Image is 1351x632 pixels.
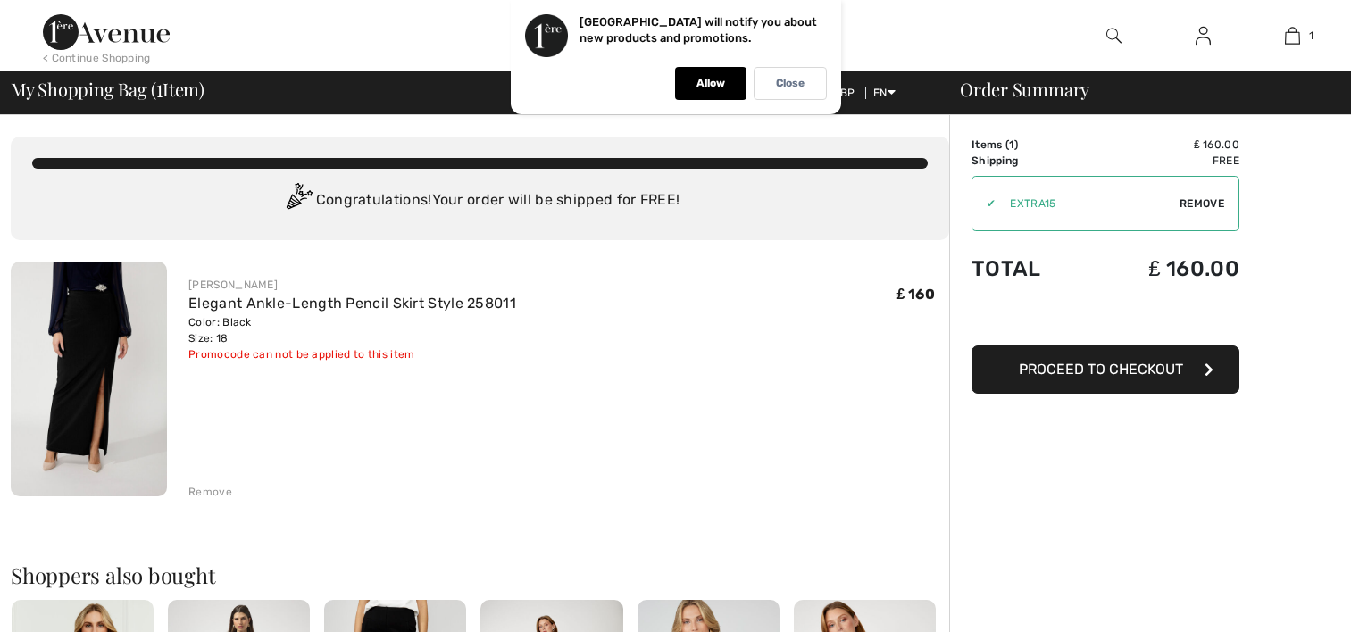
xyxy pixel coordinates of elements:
div: Promocode can not be applied to this item [188,346,516,362]
div: Congratulations! Your order will be shipped for FREE! [32,183,928,219]
input: Promo code [996,177,1180,230]
td: Shipping [972,153,1088,169]
p: [GEOGRAPHIC_DATA] will notify you about new products and promotions. [580,15,817,45]
img: Elegant Ankle-Length Pencil Skirt Style 258011 [11,262,167,496]
div: Color: Black Size: 18 [188,314,516,346]
a: 1 [1248,25,1336,46]
span: EN [873,87,896,99]
h2: Shoppers also bought [11,564,949,586]
span: ₤ 160 [897,286,935,303]
img: My Bag [1285,25,1300,46]
p: Allow [696,77,725,90]
img: My Info [1196,25,1211,46]
span: 1 [156,76,163,99]
iframe: PayPal [972,299,1239,339]
img: 1ère Avenue [43,14,170,50]
a: Elegant Ankle-Length Pencil Skirt Style 258011 [188,295,516,312]
span: Proceed to Checkout [1019,361,1183,378]
a: Sign In [1181,25,1225,47]
span: My Shopping Bag ( Item) [11,80,204,98]
div: Order Summary [938,80,1340,98]
img: Congratulation2.svg [280,183,316,219]
td: ₤ 160.00 [1088,137,1239,153]
span: 1 [1309,28,1313,44]
td: Items ( ) [972,137,1088,153]
td: Total [972,238,1088,299]
span: Remove [1180,195,1224,212]
button: Proceed to Checkout [972,345,1239,394]
div: Remove [188,484,232,500]
p: Close [776,77,805,90]
td: ₤ 160.00 [1088,238,1239,299]
td: Free [1088,153,1239,169]
div: < Continue Shopping [43,50,151,66]
div: ✔ [972,195,996,212]
div: [PERSON_NAME] [188,277,516,293]
span: 1 [1009,138,1014,151]
img: search the website [1106,25,1122,46]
